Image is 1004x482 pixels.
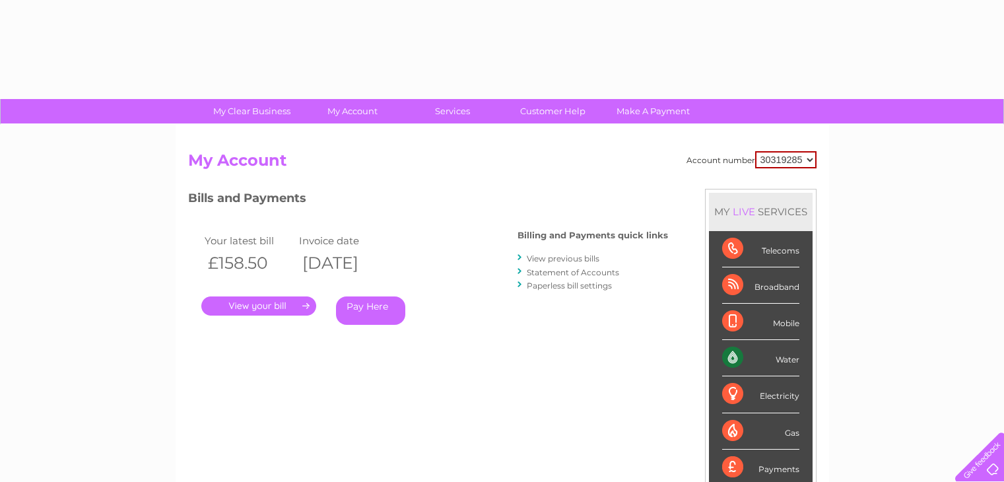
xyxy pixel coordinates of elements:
[527,254,599,263] a: View previous bills
[201,232,296,250] td: Your latest bill
[722,231,799,267] div: Telecoms
[686,151,817,168] div: Account number
[527,281,612,291] a: Paperless bill settings
[599,99,708,123] a: Make A Payment
[336,296,405,325] a: Pay Here
[722,376,799,413] div: Electricity
[201,250,296,277] th: £158.50
[296,232,391,250] td: Invoice date
[296,250,391,277] th: [DATE]
[398,99,507,123] a: Services
[527,267,619,277] a: Statement of Accounts
[722,267,799,304] div: Broadband
[722,340,799,376] div: Water
[298,99,407,123] a: My Account
[188,151,817,176] h2: My Account
[498,99,607,123] a: Customer Help
[722,304,799,340] div: Mobile
[188,189,668,212] h3: Bills and Payments
[722,413,799,450] div: Gas
[201,296,316,316] a: .
[197,99,306,123] a: My Clear Business
[730,205,758,218] div: LIVE
[709,193,813,230] div: MY SERVICES
[518,230,668,240] h4: Billing and Payments quick links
